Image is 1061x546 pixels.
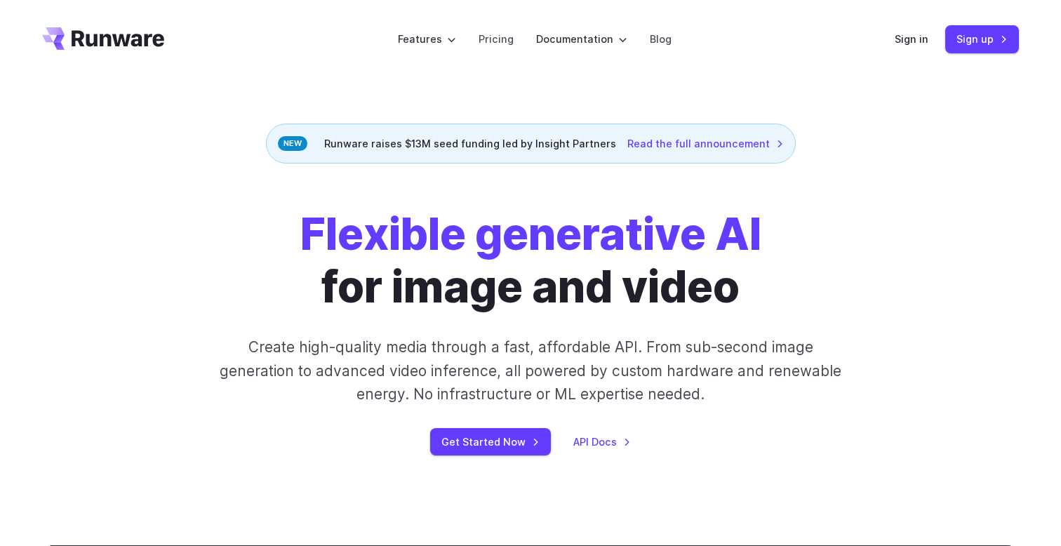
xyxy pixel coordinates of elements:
p: Create high-quality media through a fast, affordable API. From sub-second image generation to adv... [218,335,843,406]
a: Blog [650,31,672,47]
a: Get Started Now [430,428,551,455]
a: Read the full announcement [627,135,784,152]
label: Features [398,31,456,47]
label: Documentation [536,31,627,47]
div: Runware raises $13M seed funding led by Insight Partners [266,124,796,164]
a: Pricing [479,31,514,47]
strong: Flexible generative AI [300,208,761,260]
a: Sign in [895,31,928,47]
a: Sign up [945,25,1019,53]
a: API Docs [573,434,631,450]
h1: for image and video [300,208,761,313]
a: Go to / [42,27,164,50]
